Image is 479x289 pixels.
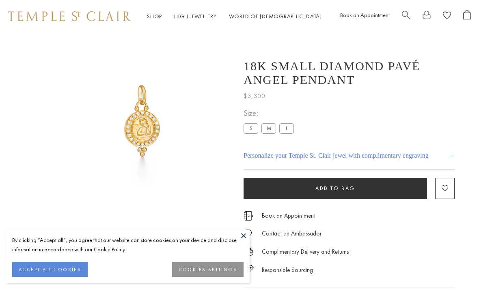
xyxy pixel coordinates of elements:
[244,107,297,120] span: Size:
[147,11,322,21] nav: Main navigation
[438,251,471,281] iframe: Gorgias live chat messenger
[463,10,471,23] a: Open Shopping Bag
[12,262,88,277] button: ACCEPT ALL COOKIES
[244,229,252,237] img: MessageIcon-01_2.svg
[262,247,349,257] p: Complimentary Delivery and Returns
[279,123,294,133] label: L
[262,265,313,275] div: Responsible Sourcing
[244,59,455,87] h1: 18K Small Diamond Pavé Angel Pendant
[244,178,427,199] button: Add to bag
[443,10,451,23] a: View Wishlist
[8,11,131,21] img: Temple St. Clair
[449,148,455,163] h4: +
[12,235,244,254] div: By clicking “Accept all”, you agree that our website can store cookies on your device and disclos...
[147,13,162,20] a: ShopShop
[244,151,429,161] h4: Personalize your Temple St. Clair jewel with complimentary engraving
[172,262,244,277] button: COOKIES SETTINGS
[229,13,322,20] a: World of [DEMOGRAPHIC_DATA]World of [DEMOGRAPHIC_DATA]
[174,13,217,20] a: High JewelleryHigh Jewellery
[244,91,265,101] span: $3,300
[340,11,390,19] a: Book an Appointment
[244,211,253,220] img: icon_appointment.svg
[315,185,355,192] span: Add to bag
[53,32,231,211] img: AP10-PAVE
[262,229,321,239] div: Contact an Ambassador
[261,123,276,133] label: M
[244,123,258,133] label: S
[402,10,410,23] a: Search
[262,211,315,220] a: Book an Appointment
